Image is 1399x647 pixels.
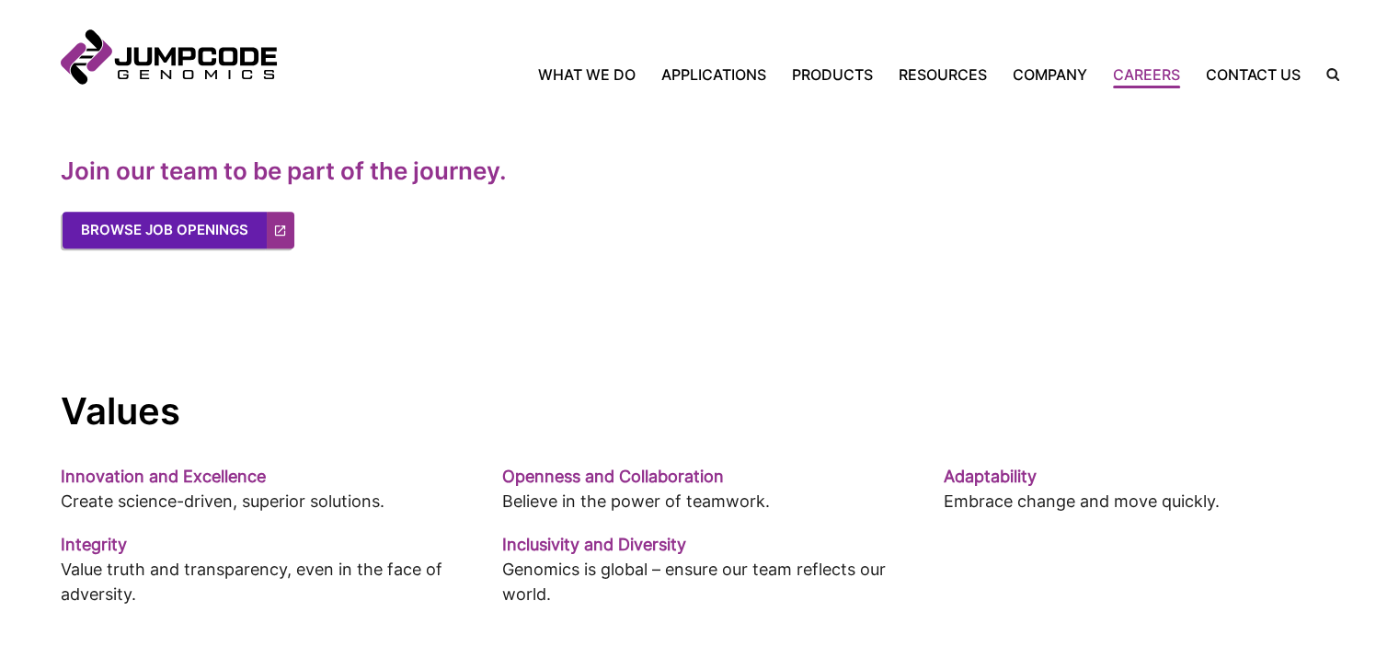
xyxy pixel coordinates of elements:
a: Contact Us [1193,64,1313,86]
strong: Inclusivity and Diversity [502,535,686,554]
strong: Join our team to be part of the journey. [61,156,507,185]
nav: Primary Navigation [277,64,1313,86]
h2: Values [61,388,1339,434]
a: Careers [1100,64,1193,86]
p: Embrace change and move quickly. [944,489,1339,514]
a: Company [1000,64,1100,86]
a: Products [779,64,886,86]
p: Believe in the power of teamwork. [502,489,898,514]
strong: Openness and Collaboration [502,467,724,486]
strong: Adaptability [944,467,1037,486]
strong: Integrity [61,535,127,554]
a: Applications [648,64,779,86]
a: Resources [886,64,1000,86]
p: Genomics is global – ensure our team reflects our world. [502,557,898,607]
a: Browse Job Openings [63,212,294,248]
a: What We Do [538,64,648,86]
strong: Innovation and Excellence [61,467,266,486]
label: Search the site. [1313,68,1339,81]
p: Create science-driven, superior solutions. [61,489,456,514]
p: Value truth and transparency, even in the face of adversity. [61,557,456,607]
